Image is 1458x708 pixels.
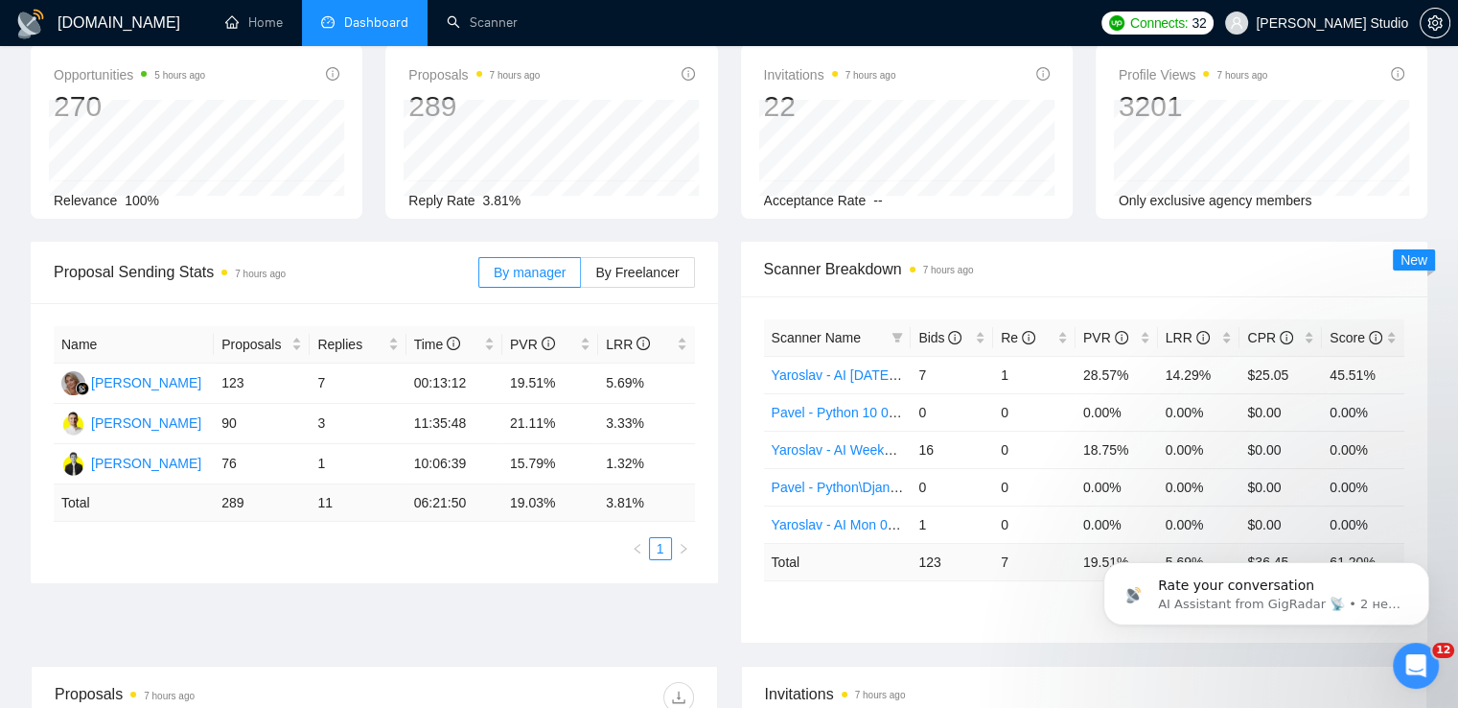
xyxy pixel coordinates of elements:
[632,543,643,555] span: left
[61,412,85,436] img: PO
[682,67,695,81] span: info-circle
[993,468,1076,506] td: 0
[765,682,1404,706] span: Invitations
[494,265,566,280] span: By manager
[344,14,408,31] span: Dashboard
[1280,331,1293,344] span: info-circle
[1230,16,1243,30] span: user
[502,364,598,404] td: 19.51%
[310,484,405,522] td: 11
[408,193,474,208] span: Reply Rate
[1421,15,1449,31] span: setting
[154,70,205,81] time: 5 hours ago
[483,193,521,208] span: 3.81%
[911,356,993,393] td: 7
[772,330,861,345] span: Scanner Name
[1158,393,1240,431] td: 0.00%
[408,63,540,86] span: Proposals
[1119,88,1268,125] div: 3201
[1247,330,1292,345] span: CPR
[764,63,896,86] span: Invitations
[1076,431,1158,468] td: 18.75%
[678,543,689,555] span: right
[891,332,903,343] span: filter
[221,334,288,355] span: Proposals
[1076,506,1158,543] td: 0.00%
[408,88,540,125] div: 289
[1075,522,1458,656] iframe: Intercom notifications сообщение
[1001,330,1035,345] span: Re
[873,193,882,208] span: --
[542,337,555,350] span: info-circle
[91,372,201,393] div: [PERSON_NAME]
[1393,643,1439,689] iframe: Intercom live chat
[911,468,993,506] td: 0
[598,364,694,404] td: 5.69%
[1216,70,1267,81] time: 7 hours ago
[214,404,310,444] td: 90
[1158,431,1240,468] td: 0.00%
[235,269,286,279] time: 7 hours ago
[1158,356,1240,393] td: 14.29%
[406,404,502,444] td: 11:35:48
[1239,468,1322,506] td: $0.00
[321,15,335,29] span: dashboard
[214,484,310,522] td: 289
[310,444,405,484] td: 1
[54,326,214,364] th: Name
[764,257,1405,281] span: Scanner Breakdown
[502,484,598,522] td: 19.03 %
[948,331,961,344] span: info-circle
[502,444,598,484] td: 15.79%
[54,484,214,522] td: Total
[1192,12,1206,34] span: 32
[447,14,518,31] a: searchScanner
[993,543,1076,580] td: 7
[214,364,310,404] td: 123
[606,337,650,352] span: LRR
[1130,12,1188,34] span: Connects:
[76,382,89,395] img: gigradar-bm.png
[1119,193,1312,208] span: Only exclusive agency members
[1322,431,1404,468] td: 0.00%
[61,371,85,395] img: MC
[214,326,310,364] th: Proposals
[1115,331,1128,344] span: info-circle
[595,265,679,280] span: By Freelancer
[214,444,310,484] td: 76
[414,337,460,352] span: Time
[1158,468,1240,506] td: 0.00%
[1022,331,1035,344] span: info-circle
[845,70,896,81] time: 7 hours ago
[1166,330,1210,345] span: LRR
[1036,67,1050,81] span: info-circle
[911,431,993,468] td: 16
[406,484,502,522] td: 06:21:50
[1196,331,1210,344] span: info-circle
[310,404,405,444] td: 3
[502,404,598,444] td: 21.11%
[598,484,694,522] td: 3.81 %
[1076,468,1158,506] td: 0.00%
[772,480,1018,495] a: Pavel - Python\Django Mon 00:00 - 10:00
[1322,468,1404,506] td: 0.00%
[1076,393,1158,431] td: 0.00%
[61,455,201,470] a: YT[PERSON_NAME]
[1239,393,1322,431] td: $0.00
[1322,356,1404,393] td: 45.51%
[406,444,502,484] td: 10:06:39
[144,691,195,701] time: 7 hours ago
[1239,356,1322,393] td: $25.05
[911,393,993,431] td: 0
[310,364,405,404] td: 7
[772,517,952,532] a: Yaroslav - AI Mon 00:00-10:00
[91,453,201,474] div: [PERSON_NAME]
[911,506,993,543] td: 1
[1369,331,1382,344] span: info-circle
[54,193,117,208] span: Relevance
[1432,643,1454,658] span: 12
[1391,67,1404,81] span: info-circle
[1420,15,1450,31] a: setting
